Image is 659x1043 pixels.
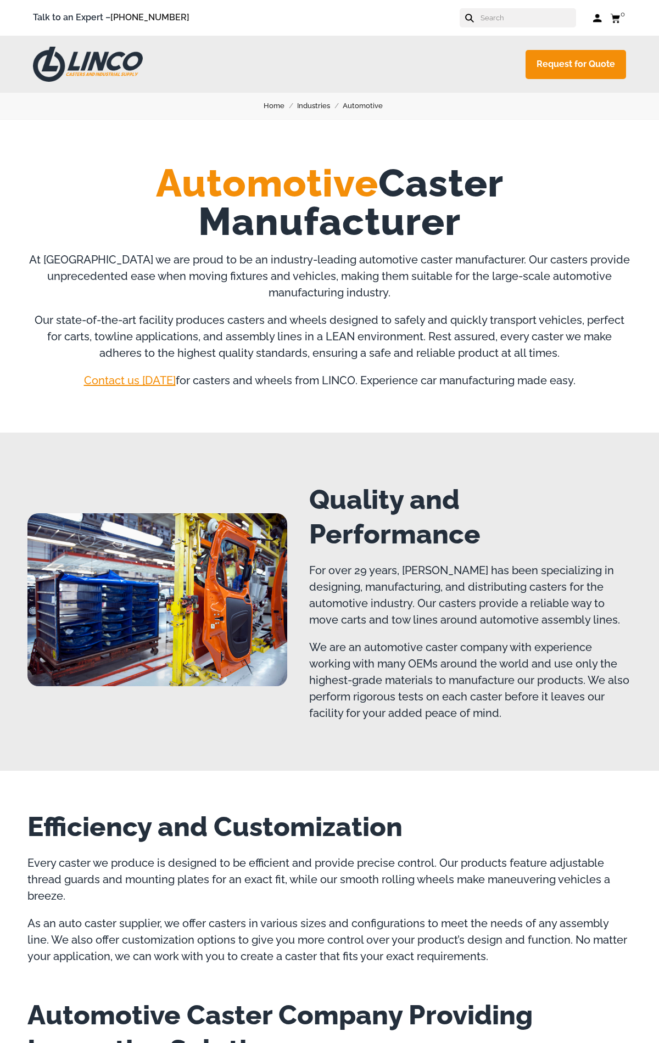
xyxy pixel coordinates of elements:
[27,301,632,361] p: Our state-of-the-art facility produces casters and wheels designed to safely and quickly transpor...
[593,13,602,24] a: Log in
[84,374,176,387] a: Contact us [DATE]
[27,855,632,904] p: Every caster we produce is designed to be efficient and provide precise control. Our products fea...
[27,164,632,240] h1: Caster Manufacturer
[27,361,632,389] p: for casters and wheels from LINCO. Experience car manufacturing made easy.
[27,915,632,965] p: As an auto caster supplier, we offer casters in various sizes and configurations to meet the need...
[27,513,287,686] img: the interior of an automobile factory
[27,251,632,301] p: At [GEOGRAPHIC_DATA] we are proud to be an industry-leading automotive caster manufacturer. Our c...
[309,639,632,721] p: We are an automotive caster company with experience working with many OEMs around the world and u...
[264,100,297,112] a: Home
[309,482,632,551] h2: Quality and Performance
[479,8,576,27] input: Search
[343,100,395,112] a: Automotive
[156,160,378,205] span: Automotive
[621,10,625,18] span: 0
[110,12,189,23] a: [PHONE_NUMBER]
[297,100,343,112] a: Industries
[33,47,143,82] img: LINCO CASTERS & INDUSTRIAL SUPPLY
[309,562,632,628] p: For over 29 years, [PERSON_NAME] has been specializing in designing, manufacturing, and distribut...
[33,10,189,25] span: Talk to an Expert –
[27,809,632,844] h2: Efficiency and Customization
[526,50,626,79] a: Request for Quote
[610,11,626,25] a: 0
